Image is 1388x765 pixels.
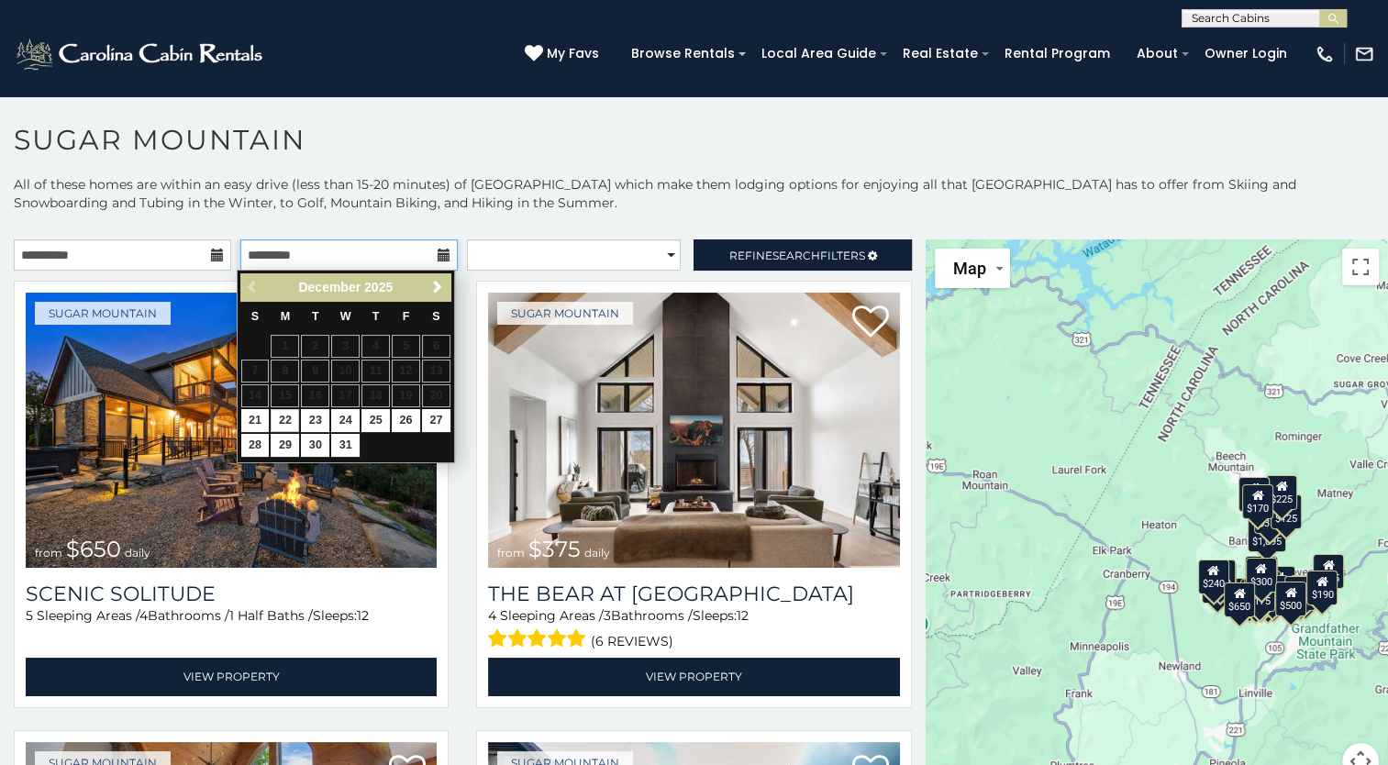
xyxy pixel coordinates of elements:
span: Map [953,259,986,278]
span: Wednesday [340,310,351,323]
button: Change map style [935,249,1010,288]
img: White-1-2.png [14,36,268,72]
div: $500 [1275,582,1306,616]
div: $125 [1271,494,1302,529]
span: daily [584,546,610,560]
span: from [35,546,62,560]
a: 24 [331,409,360,432]
a: The Bear At [GEOGRAPHIC_DATA] [488,582,899,606]
a: 30 [301,434,329,457]
span: Refine Filters [729,249,865,262]
a: 21 [241,409,270,432]
span: (6 reviews) [591,629,673,653]
span: 4 [139,607,148,624]
a: 28 [241,434,270,457]
a: 22 [271,409,299,432]
a: 23 [301,409,329,432]
div: $300 [1246,557,1277,592]
a: Add to favorites [852,304,889,342]
span: Friday [403,310,410,323]
a: Sugar Mountain [35,302,171,325]
a: About [1127,39,1187,68]
a: The Bear At Sugar Mountain from $375 daily [488,293,899,568]
span: daily [125,546,150,560]
span: Next [430,280,445,294]
a: 27 [422,409,450,432]
div: $240 [1238,477,1270,512]
div: Sleeping Areas / Bathrooms / Sleeps: [488,606,899,653]
a: Sugar Mountain [497,302,633,325]
span: Thursday [372,310,380,323]
span: 12 [737,607,749,624]
a: 26 [392,409,420,432]
span: 5 [26,607,33,624]
span: 4 [488,607,496,624]
div: $190 [1245,556,1276,591]
span: from [497,546,525,560]
div: $155 [1313,554,1344,589]
div: $170 [1242,483,1273,518]
div: $210 [1205,559,1236,593]
div: $225 [1205,561,1237,596]
a: My Favs [525,44,604,64]
div: $355 [1202,568,1233,603]
div: $190 [1306,570,1338,604]
a: Next [427,276,450,299]
img: The Bear At Sugar Mountain [488,293,899,568]
div: $175 [1244,577,1275,612]
a: View Property [26,658,437,695]
a: Scenic Solitude [26,582,437,606]
div: $240 [1197,559,1228,593]
img: phone-regular-white.png [1315,44,1335,64]
a: 25 [361,409,390,432]
a: 29 [271,434,299,457]
span: 12 [357,607,369,624]
div: $265 [1246,556,1277,591]
span: 3 [604,607,611,624]
div: $225 [1266,475,1297,510]
span: $375 [528,536,581,562]
a: Local Area Guide [752,39,885,68]
div: Sleeping Areas / Bathrooms / Sleeps: [26,606,437,653]
a: Scenic Solitude from $650 daily [26,293,437,568]
div: $200 [1263,566,1294,601]
span: 1 Half Baths / [229,607,313,624]
span: 2025 [364,280,393,294]
div: $1,095 [1248,517,1286,552]
div: $650 [1224,582,1255,616]
span: $650 [66,536,121,562]
h3: The Bear At Sugar Mountain [488,582,899,606]
a: 31 [331,434,360,457]
div: $195 [1284,576,1316,611]
button: Toggle fullscreen view [1342,249,1379,285]
img: Scenic Solitude [26,293,437,568]
a: View Property [488,658,899,695]
span: Search [772,249,820,262]
span: Tuesday [312,310,319,323]
a: Rental Program [995,39,1119,68]
a: Real Estate [894,39,987,68]
a: Browse Rentals [622,39,744,68]
a: Owner Login [1195,39,1296,68]
span: Sunday [251,310,259,323]
img: mail-regular-white.png [1354,44,1374,64]
span: Saturday [432,310,439,323]
div: $350 [1253,498,1284,533]
span: Monday [281,310,291,323]
div: $155 [1240,578,1271,613]
div: $345 [1290,575,1321,610]
span: December [298,280,361,294]
a: RefineSearchFilters [694,239,911,271]
span: My Favs [547,44,599,63]
div: $350 [1252,579,1283,614]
